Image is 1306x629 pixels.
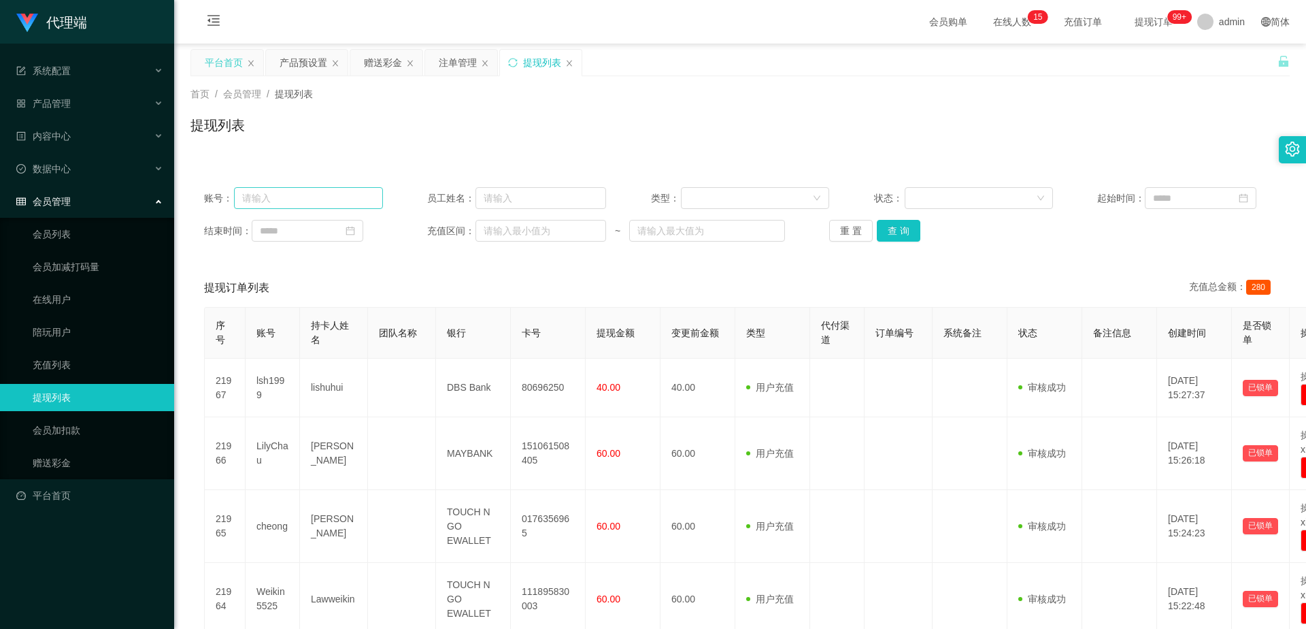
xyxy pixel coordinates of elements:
[364,50,402,76] div: 赠送彩金
[246,417,300,490] td: LilyChau
[1057,17,1109,27] span: 充值订单
[597,327,635,338] span: 提现金额
[205,50,243,76] div: 平台首页
[511,359,586,417] td: 80696250
[1033,10,1038,24] p: 1
[522,327,541,338] span: 卡号
[660,359,735,417] td: 40.00
[16,14,38,33] img: logo.9652507e.png
[16,482,163,509] a: 图标: dashboard平台首页
[1168,327,1206,338] span: 创建时间
[746,521,794,532] span: 用户充值
[943,327,982,338] span: 系统备注
[205,417,246,490] td: 21966
[874,191,905,206] span: 状态：
[1157,417,1232,490] td: [DATE] 15:26:18
[33,417,163,444] a: 会员加扣款
[1243,380,1278,396] button: 已锁单
[1243,320,1271,345] span: 是否锁单
[256,327,275,338] span: 账号
[629,220,784,242] input: 请输入最大值为
[406,59,414,67] i: 图标: close
[877,220,920,242] button: 查 询
[508,58,518,67] i: 图标: sync
[1028,10,1048,24] sup: 15
[1018,521,1066,532] span: 审核成功
[597,448,620,459] span: 60.00
[16,66,26,76] i: 图标: form
[1157,490,1232,563] td: [DATE] 15:24:23
[813,194,821,204] i: 图标: down
[565,59,573,67] i: 图标: close
[16,98,71,109] span: 产品管理
[223,88,261,99] span: 会员管理
[247,59,255,67] i: 图标: close
[246,359,300,417] td: lsh1999
[33,221,163,248] a: 会员列表
[16,197,26,206] i: 图标: table
[597,382,620,393] span: 40.00
[16,163,71,174] span: 数据中心
[205,490,246,563] td: 21965
[439,50,477,76] div: 注单管理
[436,359,511,417] td: DBS Bank
[33,351,163,378] a: 充值列表
[606,224,629,238] span: ~
[216,320,225,345] span: 序号
[986,17,1038,27] span: 在线人数
[1285,142,1300,157] i: 图标: setting
[597,521,620,532] span: 60.00
[746,382,794,393] span: 用户充值
[16,196,71,207] span: 会员管理
[660,490,735,563] td: 60.00
[16,131,26,141] i: 图标: profile
[215,88,218,99] span: /
[1157,359,1232,417] td: [DATE] 15:27:37
[204,224,252,238] span: 结束时间：
[436,417,511,490] td: MAYBANK
[1018,327,1037,338] span: 状态
[671,327,719,338] span: 变更前金额
[481,59,489,67] i: 图标: close
[204,280,269,296] span: 提现订单列表
[246,490,300,563] td: cheong
[346,226,355,236] i: 图标: calendar
[16,99,26,108] i: 图标: appstore-o
[875,327,914,338] span: 订单编号
[267,88,269,99] span: /
[1038,10,1043,24] p: 5
[1018,594,1066,604] span: 审核成功
[280,50,327,76] div: 产品预设置
[1261,17,1271,27] i: 图标: global
[660,417,735,490] td: 60.00
[190,115,245,135] h1: 提现列表
[300,417,368,490] td: [PERSON_NAME]
[427,224,475,238] span: 充值区间：
[33,286,163,313] a: 在线用户
[33,449,163,477] a: 赠送彩金
[475,187,606,209] input: 请输入
[234,187,383,209] input: 请输入
[205,359,246,417] td: 21967
[311,320,349,345] span: 持卡人姓名
[16,65,71,76] span: 系统配置
[1246,280,1271,295] span: 280
[829,220,873,242] button: 重 置
[651,191,682,206] span: 类型：
[1239,193,1248,203] i: 图标: calendar
[1128,17,1179,27] span: 提现订单
[300,490,368,563] td: [PERSON_NAME]
[1018,382,1066,393] span: 审核成功
[436,490,511,563] td: TOUCH N GO EWALLET
[511,417,586,490] td: 151061508405
[275,88,313,99] span: 提现列表
[511,490,586,563] td: 0176356965
[1037,194,1045,204] i: 图标: down
[46,1,87,44] h1: 代理端
[33,253,163,280] a: 会员加减打码量
[16,164,26,174] i: 图标: check-circle-o
[746,327,765,338] span: 类型
[1093,327,1131,338] span: 备注信息
[204,191,234,206] span: 账号：
[1243,518,1278,534] button: 已锁单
